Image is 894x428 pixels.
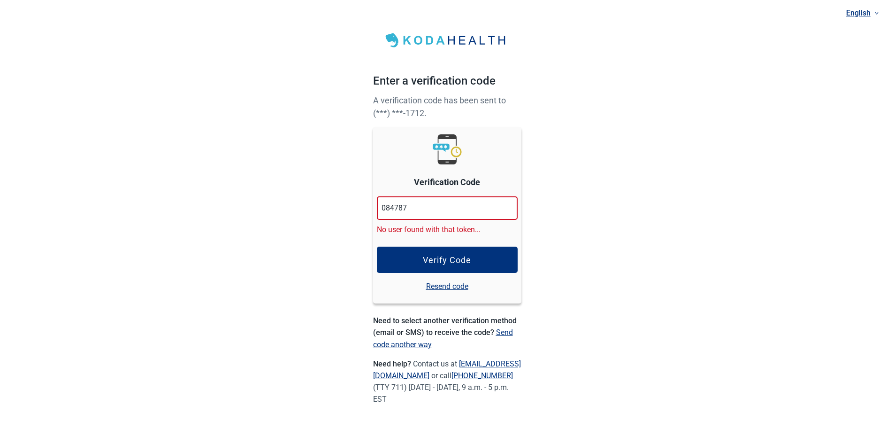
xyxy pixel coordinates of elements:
button: Verify Code [377,247,518,273]
div: Verification Code [414,176,480,189]
a: Current language: English [842,5,883,21]
div: Verify Code [423,255,471,265]
a: Send code another way [373,328,513,349]
span: [DATE] - [DATE], 9 a.m. - 5 p.m. EST [373,383,509,404]
span: Need help? [373,359,413,368]
h1: Enter a verification code [373,72,521,94]
span: or call (TTY 711) [373,371,513,392]
a: Resend code [426,280,468,292]
input: Enter Code Here [377,196,518,220]
img: sms [432,134,462,164]
span: down [874,11,879,16]
div: No user found with that token... [377,224,518,235]
p: A verification code has been sent to (***) ***-1712. [373,94,521,119]
a: [EMAIL_ADDRESS][DOMAIN_NAME] [373,359,521,380]
img: Koda Health [380,30,513,51]
a: [PHONE_NUMBER] [451,371,513,380]
span: Contact us at [373,359,521,380]
span: Need to select another verification method (email or SMS) to receive the code? [373,316,517,337]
